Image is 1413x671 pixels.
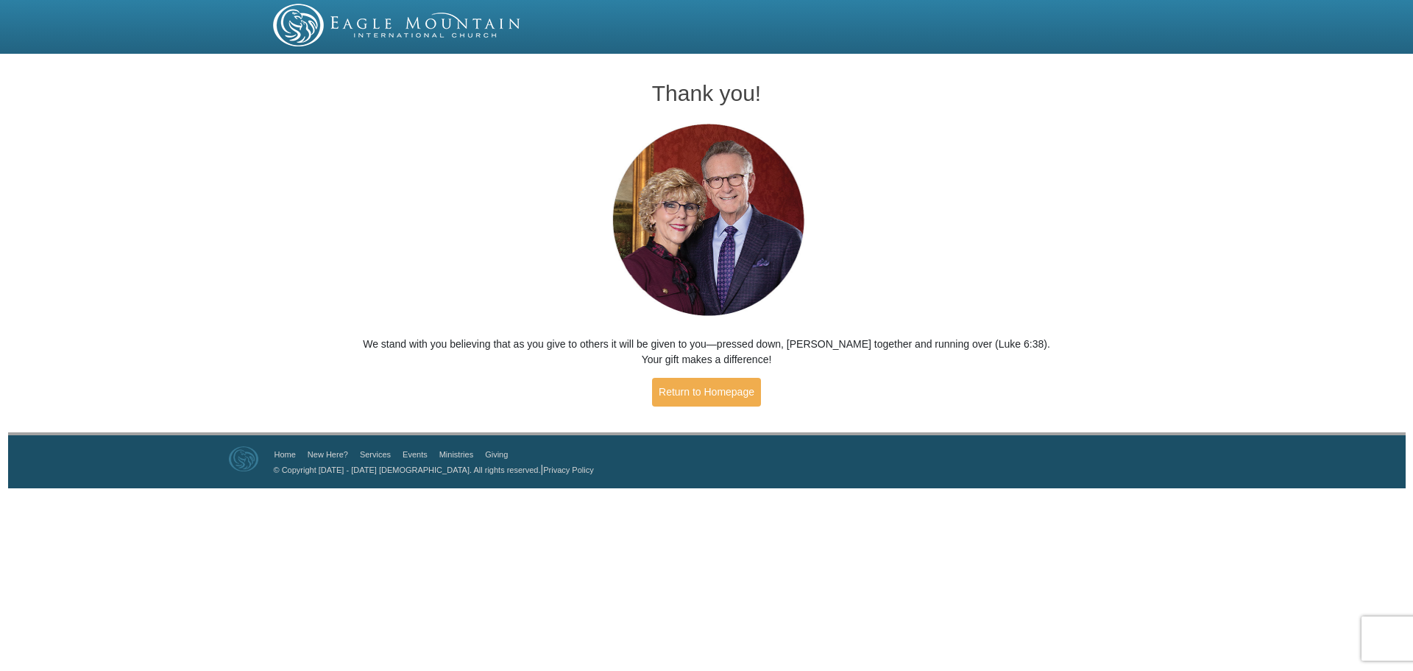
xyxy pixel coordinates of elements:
a: Events [403,450,428,459]
a: Giving [485,450,508,459]
a: Return to Homepage [652,378,761,407]
img: Pastors George and Terri Pearsons [598,119,815,322]
a: Privacy Policy [543,466,593,474]
h1: Thank you! [361,81,1052,105]
img: EMIC [273,4,522,46]
a: Ministries [439,450,473,459]
a: Home [275,450,296,459]
img: Eagle Mountain International Church [229,446,258,471]
p: | [269,462,594,477]
a: © Copyright [DATE] - [DATE] [DEMOGRAPHIC_DATA]. All rights reserved. [274,466,541,474]
p: We stand with you believing that as you give to others it will be given to you—pressed down, [PER... [361,337,1052,368]
a: Services [360,450,391,459]
a: New Here? [308,450,348,459]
